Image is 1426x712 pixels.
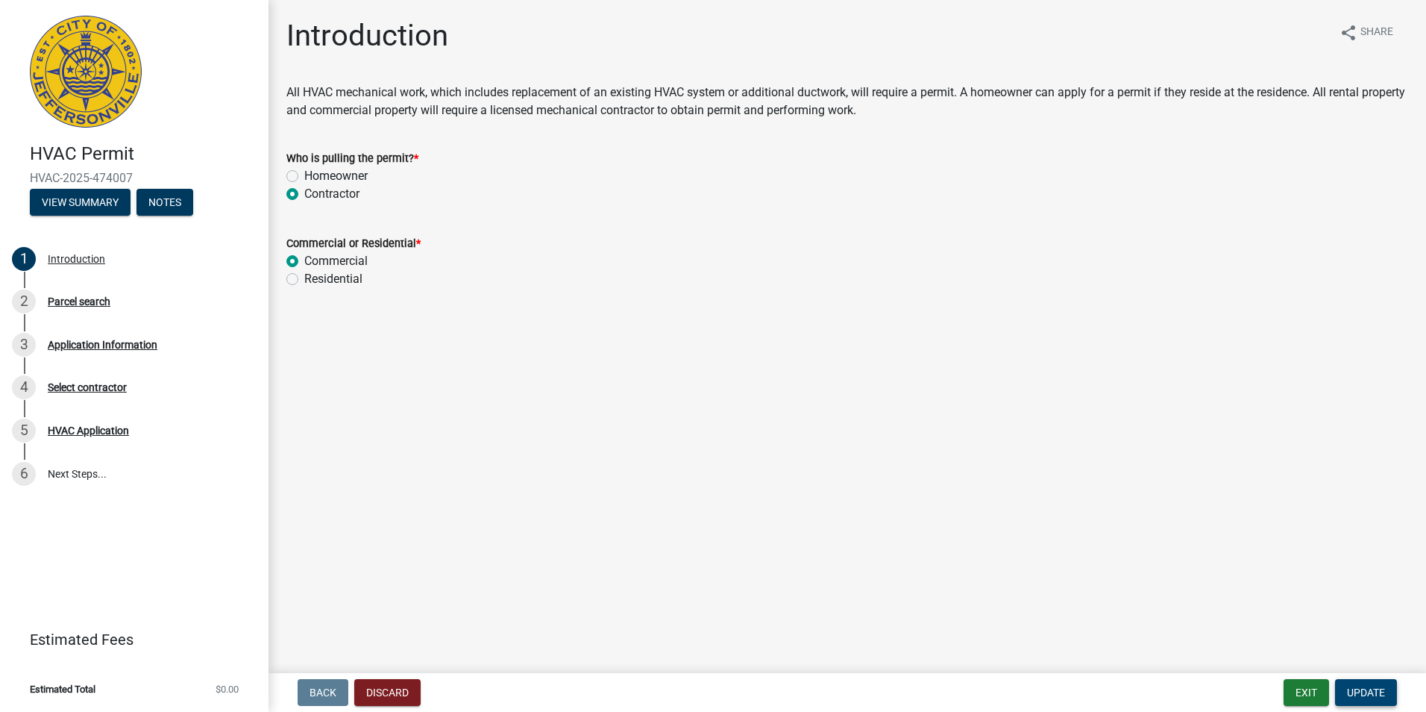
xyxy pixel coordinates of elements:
[1347,687,1385,699] span: Update
[48,296,110,307] div: Parcel search
[1328,18,1405,47] button: shareShare
[12,625,245,655] a: Estimated Fees
[286,18,448,54] h1: Introduction
[30,684,95,694] span: Estimated Total
[12,290,36,313] div: 2
[12,375,36,399] div: 4
[286,84,1408,119] p: All HVAC mechanical work, which includes replacement of an existing HVAC system or additional duc...
[30,143,257,165] h4: HVAC Permit
[30,16,142,128] img: City of Jeffersonville, Indiana
[30,189,131,216] button: View Summary
[298,679,348,706] button: Back
[1360,24,1393,42] span: Share
[48,340,157,350] div: Application Information
[48,254,105,264] div: Introduction
[136,197,193,209] wm-modal-confirm: Notes
[216,684,239,694] span: $0.00
[310,687,336,699] span: Back
[1335,679,1397,706] button: Update
[354,679,421,706] button: Discard
[1284,679,1329,706] button: Exit
[136,189,193,216] button: Notes
[286,154,418,164] label: Who is pulling the permit?
[12,247,36,271] div: 1
[304,167,368,185] label: Homeowner
[304,270,362,288] label: Residential
[304,185,359,203] label: Contractor
[30,171,239,185] span: HVAC-2025-474007
[12,419,36,443] div: 5
[48,382,127,393] div: Select contractor
[1339,24,1357,42] i: share
[286,239,421,249] label: Commercial or Residential
[12,462,36,486] div: 6
[304,252,368,270] label: Commercial
[30,197,131,209] wm-modal-confirm: Summary
[12,333,36,357] div: 3
[48,425,129,436] div: HVAC Application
